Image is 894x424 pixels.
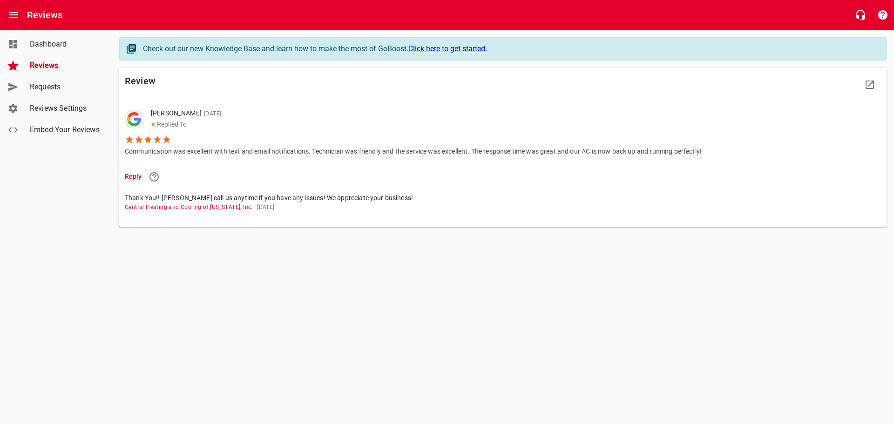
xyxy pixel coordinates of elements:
span: Thank You!! [PERSON_NAME] call us anytime if you have any issues! We appreciate your business! [125,193,874,203]
button: Open drawer [2,4,25,26]
p: [PERSON_NAME] [151,108,694,119]
a: Click here to get started. [408,44,487,53]
div: Check out our new Knowledge Base and learn how to make the most of GoBoost. [143,43,877,54]
span: ● [151,120,156,128]
span: Reviews Settings [30,103,101,114]
span: Central Heating and Cooling of [US_STATE], Inc. [125,204,253,210]
button: Support Portal [872,4,894,26]
span: Requests [30,81,101,93]
a: Learn more about responding to reviews [143,166,165,188]
p: Replied To [151,119,694,130]
span: [DATE] [202,110,221,117]
img: google-dark.png [125,110,143,128]
li: Reply [125,165,881,188]
p: Communication was excellent with text and email notifications. Technician was friendly and the se... [125,144,702,156]
button: Live Chat [849,4,872,26]
h6: Reviews [27,7,62,22]
span: — [DATE] [125,203,874,212]
span: Dashboard [30,39,101,50]
a: View Review Site [859,74,881,96]
h6: Review [125,74,503,88]
span: Embed Your Reviews [30,124,101,135]
span: Reviews [30,60,101,71]
div: Google [125,110,143,128]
